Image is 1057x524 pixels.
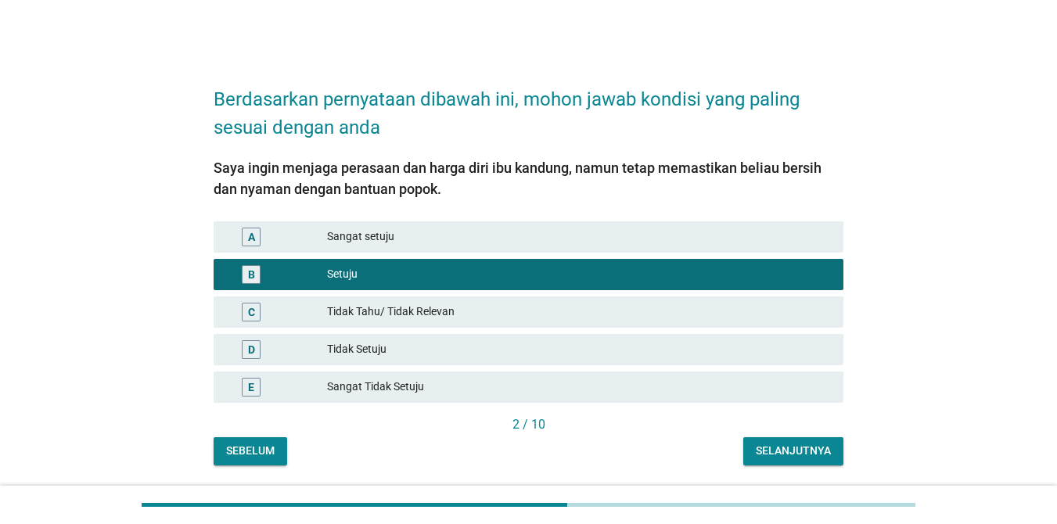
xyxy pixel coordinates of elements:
div: 2 / 10 [214,415,843,434]
div: A [248,228,255,245]
div: B [248,266,255,282]
div: C [248,303,255,320]
div: Sebelum [226,443,275,459]
div: Saya ingin menjaga perasaan dan harga diri ibu kandung, namun tetap memastikan beliau bersih dan ... [214,157,843,199]
div: Sangat Tidak Setuju [327,378,831,397]
div: Sangat setuju [327,228,831,246]
div: Selanjutnya [756,443,831,459]
h2: Berdasarkan pernyataan dibawah ini, mohon jawab kondisi yang paling sesuai dengan anda [214,70,843,142]
button: Sebelum [214,437,287,465]
div: Tidak Setuju [327,340,831,359]
div: Tidak Tahu/ Tidak Relevan [327,303,831,321]
div: Setuju [327,265,831,284]
div: D [248,341,255,357]
div: E [248,379,254,395]
button: Selanjutnya [743,437,843,465]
